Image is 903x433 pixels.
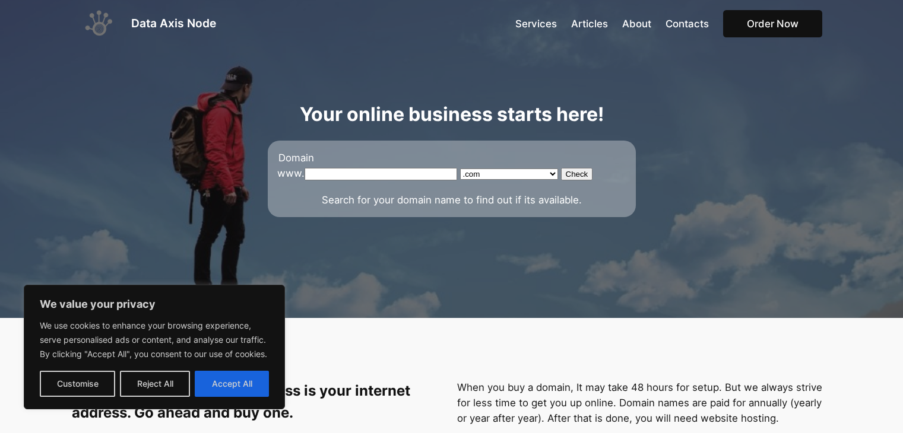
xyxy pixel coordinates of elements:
strong: Your first step to online business is your internet address. Go ahead and buy one.​ [72,382,410,421]
a: Order Now [723,10,822,38]
span: Contacts [666,18,709,30]
a: Contacts [666,16,709,31]
p: We use cookies to enhance your browsing experience, serve personalised ads or content, and analys... [40,319,269,361]
p: When you buy a domain, It may take 48 hours for setup. But we always strive for less time to get ... [457,380,831,426]
div: We value your privacy [24,285,285,409]
nav: Main Menu [515,10,822,38]
p: We value your privacy [40,297,269,311]
span: Articles [571,18,608,30]
strong: Your online business starts here!​ [300,103,604,126]
span: Services [515,18,557,30]
input: Check [561,168,593,180]
a: About [622,16,651,31]
button: Customise [40,371,115,397]
button: Accept All [195,371,269,397]
form: www. [277,150,626,181]
img: Data Axis Node [81,6,117,42]
legend: Domain [277,150,626,165]
span: About [622,18,651,30]
a: Articles [571,16,608,31]
a: Data Axis Node [131,16,216,30]
a: Services [515,16,557,31]
p: Search for your domain name to find out if its available.​ [277,192,626,208]
button: Reject All [120,371,190,397]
